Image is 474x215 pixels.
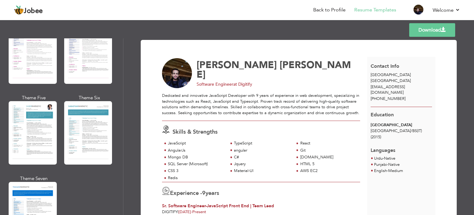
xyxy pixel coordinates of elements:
[14,5,24,15] img: jobee.io
[162,93,360,116] div: Dedicated and innovative JavaScript Developer with 9 years of experience in web development, spec...
[24,8,43,15] span: Jobee
[374,162,403,168] li: Native
[10,95,58,101] div: Theme Five
[374,168,403,174] li: Medium
[313,6,346,14] a: Back to Profile
[300,154,357,160] div: [DOMAIN_NAME]
[371,128,422,134] span: [GEOGRAPHIC_DATA] BS(IT)
[162,203,274,209] span: Sr. Software Engineer-JavaScript Front End | Team Lead
[371,96,405,101] span: [PHONE_NUMBER]
[411,128,412,134] span: /
[374,156,383,161] span: Urdu
[168,140,224,146] div: JavaScript
[374,156,395,162] li: Native
[371,111,394,118] span: Education
[202,189,219,197] label: years
[178,209,192,215] span: [DATE]
[371,134,381,140] span: (2015)
[178,209,206,215] span: Present
[168,175,224,181] div: Redis
[371,72,411,78] span: [GEOGRAPHIC_DATA]
[234,168,290,174] div: Material-UI
[374,162,387,167] span: Punjabi
[10,175,58,182] div: Theme Seven
[433,6,460,14] a: Welcome
[354,6,396,14] a: Resume Templates
[173,128,218,136] span: Skills & Strengths
[170,189,202,197] span: Experience -
[168,148,224,153] div: AngularJs
[234,140,290,146] div: TypeScript
[168,161,224,167] div: SQL Server (Microsoft)
[168,154,224,160] div: Mongo DB
[191,209,192,215] span: -
[414,5,423,15] img: Profile Img
[409,23,455,37] a: Download
[233,81,252,87] span: at Digitify
[371,142,395,154] span: Languages
[234,161,290,167] div: Jquery
[374,168,387,174] span: English
[197,58,277,71] span: [PERSON_NAME]
[65,95,114,101] div: Theme Six
[202,189,206,197] span: 9
[234,148,290,153] div: angular
[168,168,224,174] div: CSS 3
[197,58,351,81] span: [PERSON_NAME]
[371,122,432,128] div: [GEOGRAPHIC_DATA]
[234,154,290,160] div: C#
[300,161,357,167] div: HTML 5
[300,148,357,153] div: Git
[387,168,388,174] span: -
[14,5,43,15] a: Jobee
[371,78,411,84] span: [GEOGRAPHIC_DATA]
[383,156,384,161] span: -
[371,84,405,96] span: [EMAIL_ADDRESS][DOMAIN_NAME]
[387,162,388,167] span: -
[300,140,357,146] div: React
[162,58,192,88] img: No image
[300,168,357,174] div: AWS EC2
[197,81,233,87] span: Software Engineer
[162,209,177,215] span: Digitify
[371,63,399,70] span: Contact Info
